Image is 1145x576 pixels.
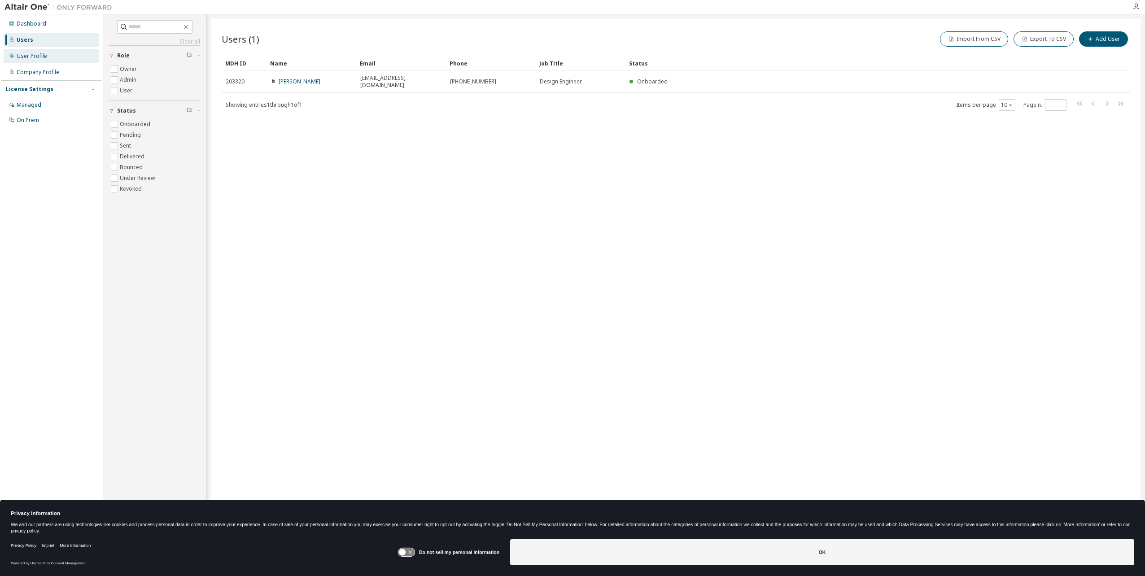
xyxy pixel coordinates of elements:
span: Items per page [956,99,1015,111]
button: Import From CSV [940,31,1008,47]
button: Role [109,46,200,65]
span: Showing entries 1 through 1 of 1 [226,101,302,109]
span: [EMAIL_ADDRESS][DOMAIN_NAME] [360,74,442,89]
label: Onboarded [120,119,152,130]
label: Admin [120,74,138,85]
div: Status [629,56,1083,70]
button: Export To CSV [1014,31,1074,47]
span: Page n. [1023,99,1066,111]
div: Email [360,56,442,70]
label: Pending [120,130,143,140]
button: Status [109,101,200,121]
div: MDH ID [225,56,263,70]
div: Dashboard [17,20,46,27]
a: [PERSON_NAME] [279,78,320,85]
label: User [120,85,134,96]
label: Bounced [120,162,144,173]
div: Name [270,56,353,70]
span: Onboarded [637,78,668,85]
div: Job Title [539,56,622,70]
span: Clear filter [187,107,192,114]
div: Users [17,36,33,44]
label: Delivered [120,151,146,162]
div: User Profile [17,52,47,60]
div: Managed [17,101,41,109]
span: Status [117,107,136,114]
div: Phone [450,56,532,70]
button: 10 [1001,101,1013,109]
div: License Settings [6,86,53,93]
div: On Prem [17,117,39,124]
span: Role [117,52,130,59]
span: Users (1) [222,33,259,45]
span: [PHONE_NUMBER] [450,78,496,85]
span: Clear filter [187,52,192,59]
div: Company Profile [17,69,59,76]
a: Clear all [109,38,200,45]
label: Under Review [120,173,157,183]
label: Revoked [120,183,144,194]
label: Sent [120,140,133,151]
img: Altair One [4,3,117,12]
label: Owner [120,64,139,74]
span: 203320 [226,78,245,85]
span: Design Engineer [540,78,582,85]
button: Add User [1079,31,1128,47]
